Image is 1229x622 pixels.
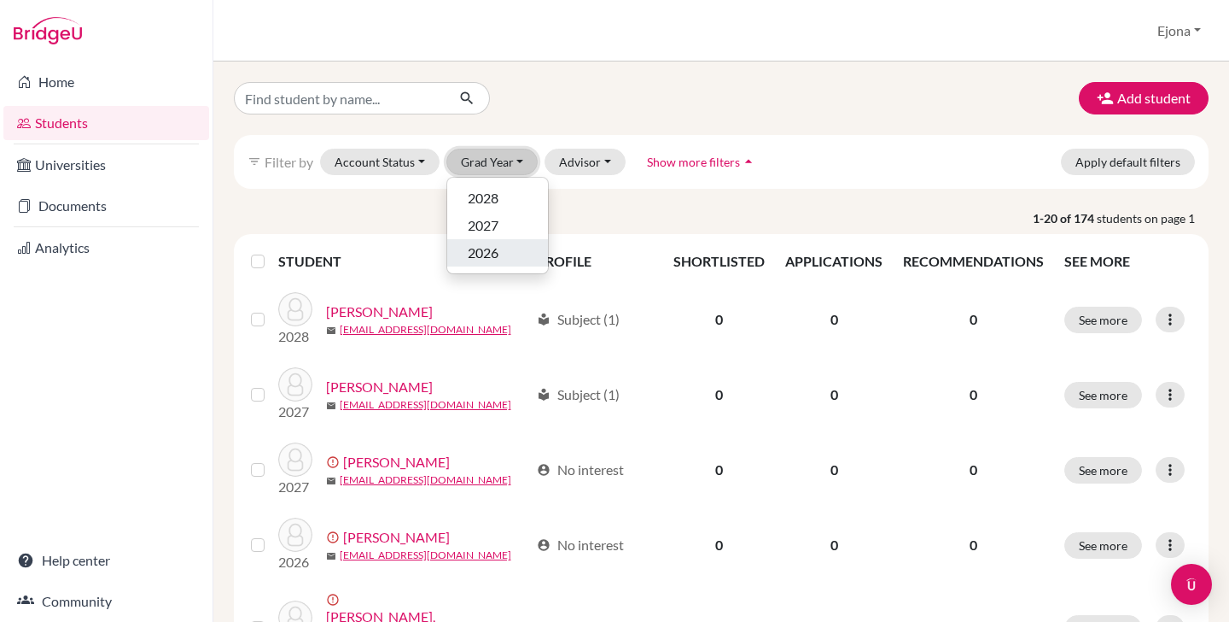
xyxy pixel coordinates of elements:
[3,65,209,99] a: Home
[3,584,209,619] a: Community
[775,357,893,432] td: 0
[1171,564,1212,605] div: Open Intercom Messenger
[775,241,893,282] th: APPLICATIONS
[446,149,539,175] button: Grad Year
[278,367,312,402] img: Arora, Prisha
[775,282,893,357] td: 0
[775,432,893,508] td: 0
[1064,307,1142,333] button: See more
[234,82,446,114] input: Find student by name...
[1064,457,1142,484] button: See more
[446,177,549,274] div: Grad Year
[248,155,261,168] i: filter_list
[343,452,450,472] a: [PERSON_NAME]
[340,397,511,413] a: [EMAIL_ADDRESS][DOMAIN_NAME]
[278,292,312,326] img: Aromin, Darrion
[545,149,626,175] button: Advisor
[326,593,343,607] span: error_outline
[326,476,336,486] span: mail
[1064,532,1142,559] button: See more
[537,538,550,552] span: account_circle
[326,551,336,561] span: mail
[1061,149,1195,175] button: Apply default filters
[1054,241,1202,282] th: SEE MORE
[278,443,312,477] img: Atkins, Sebby
[278,518,312,552] img: Beevers, Jack
[647,155,740,169] span: Show more filters
[1064,382,1142,408] button: See more
[14,17,82,44] img: Bridge-U
[265,154,313,170] span: Filter by
[3,189,209,223] a: Documents
[343,527,450,548] a: [PERSON_NAME]
[1033,209,1097,227] strong: 1-20 of 174
[447,185,548,212] button: 2028
[340,472,511,488] a: [EMAIL_ADDRESS][DOMAIN_NAME]
[447,239,548,267] button: 2026
[537,535,624,555] div: No interest
[340,322,511,337] a: [EMAIL_ADDRESS][DOMAIN_NAME]
[326,455,343,469] span: error_outline
[468,188,498,208] span: 2028
[447,212,548,239] button: 2027
[278,477,312,497] p: 2027
[775,508,893,583] td: 0
[3,543,209,578] a: Help center
[278,402,312,422] p: 2027
[326,302,433,322] a: [PERSON_NAME]
[468,243,498,263] span: 2026
[663,282,775,357] td: 0
[740,153,757,170] i: arrow_drop_up
[903,535,1044,555] p: 0
[278,326,312,347] p: 2028
[537,463,550,477] span: account_circle
[340,548,511,563] a: [EMAIL_ADDRESS][DOMAIN_NAME]
[537,460,624,480] div: No interest
[663,432,775,508] td: 0
[1079,82,1209,114] button: Add student
[527,241,663,282] th: PROFILE
[1150,15,1209,47] button: Ejona
[537,384,620,405] div: Subject (1)
[3,106,209,140] a: Students
[893,241,1054,282] th: RECOMMENDATIONS
[663,357,775,432] td: 0
[320,149,440,175] button: Account Status
[537,309,620,330] div: Subject (1)
[1097,209,1209,227] span: students on page 1
[278,241,527,282] th: STUDENT
[537,388,550,402] span: local_library
[632,149,772,175] button: Show more filtersarrow_drop_up
[326,377,433,397] a: [PERSON_NAME]
[537,313,550,326] span: local_library
[278,552,312,572] p: 2026
[663,508,775,583] td: 0
[3,148,209,182] a: Universities
[903,384,1044,405] p: 0
[663,241,775,282] th: SHORTLISTED
[903,309,1044,330] p: 0
[3,231,209,265] a: Analytics
[468,215,498,236] span: 2027
[903,460,1044,480] p: 0
[326,326,336,336] span: mail
[326,401,336,411] span: mail
[326,531,343,544] span: error_outline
